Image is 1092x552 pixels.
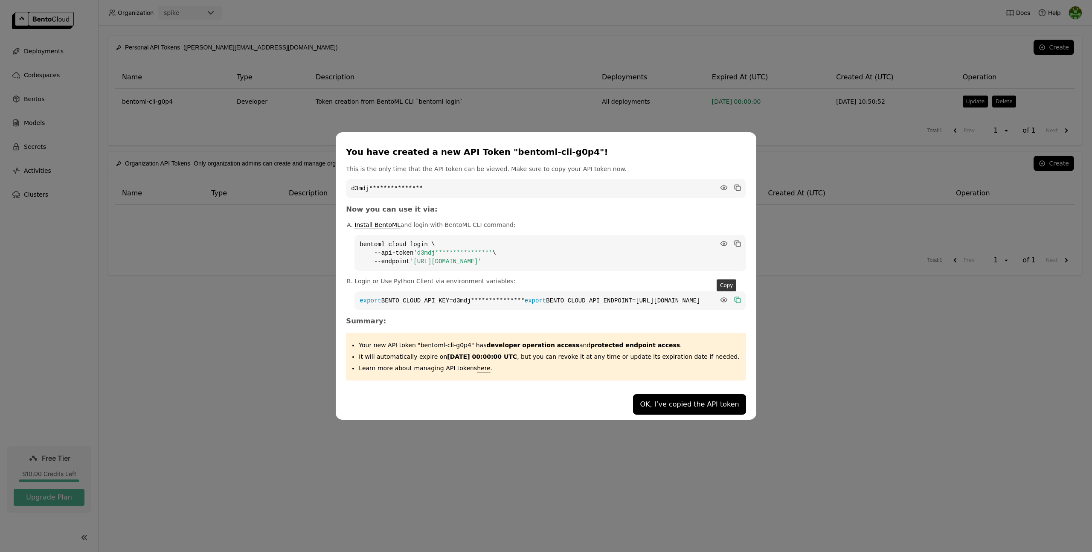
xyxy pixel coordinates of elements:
strong: protected endpoint access [590,342,680,349]
h3: Summary: [346,317,746,325]
code: bentoml cloud login \ --api-token \ --endpoint [354,235,746,271]
strong: developer operation access [486,342,579,349]
code: BENTO_CLOUD_API_KEY=d3mdj*************** BENTO_CLOUD_API_ENDPOINT=[URL][DOMAIN_NAME] [354,291,746,310]
div: You have created a new API Token "bentoml-cli-g0p4"! [346,146,742,158]
p: It will automatically expire on , but you can revoke it at any time or update its expiration date... [359,352,739,361]
p: Your new API token "bentoml-cli-g0p4" has . [359,341,739,349]
strong: [DATE] 00:00:00 UTC [447,353,517,360]
a: Install BentoML [354,221,401,228]
div: Copy [717,279,736,291]
a: here [477,365,491,372]
div: dialog [336,132,756,420]
p: Login or Use Python Client via environment variables: [354,277,746,285]
p: Learn more about managing API tokens . [359,364,739,372]
p: This is the only time that the API token can be viewed. Make sure to copy your API token now. [346,165,746,173]
span: '[URL][DOMAIN_NAME]' [410,258,482,265]
span: and [486,342,680,349]
h3: Now you can use it via: [346,205,746,214]
p: and login with BentoML CLI command: [354,221,746,229]
button: OK, I’ve copied the API token [633,394,746,415]
span: export [525,297,546,304]
span: export [360,297,381,304]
